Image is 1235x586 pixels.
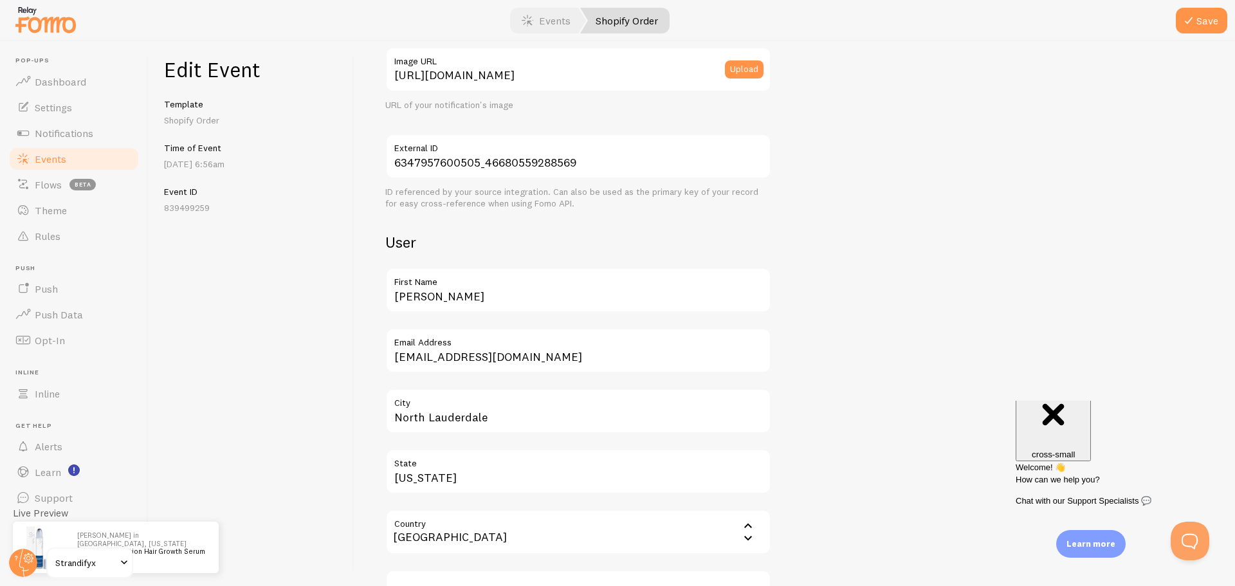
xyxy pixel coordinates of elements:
iframe: Help Scout Beacon - Open [1171,522,1209,560]
a: Theme [8,197,140,223]
div: URL of your notification's image [385,100,771,111]
a: Push [8,276,140,302]
div: ID referenced by your source integration. Can also be used as the primary key of your record for ... [385,187,771,209]
span: Theme [35,204,67,217]
p: Learn more [1066,538,1115,550]
a: Dashboard [8,69,140,95]
span: Support [35,491,73,504]
h5: Event ID [164,186,338,197]
a: Learn [8,459,140,485]
a: Flows beta [8,172,140,197]
p: 839499259 [164,201,338,214]
span: Events [35,152,66,165]
a: Alerts [8,434,140,459]
a: Events [8,146,140,172]
p: [DATE] 6:56am [164,158,338,170]
span: Notifications [35,127,93,140]
span: Strandifyx [55,555,116,571]
span: beta [69,179,96,190]
iframe: Help Scout Beacon - Messages and Notifications [1009,401,1216,522]
span: Push [35,282,58,295]
h2: User [385,232,771,252]
h5: Time of Event [164,142,338,154]
label: Email Address [385,328,771,350]
span: Alerts [35,440,62,453]
a: Rules [8,223,140,249]
label: City [385,389,771,410]
svg: <p>Watch New Feature Tutorials!</p> [68,464,80,476]
a: Opt-In [8,327,140,353]
span: Push Data [35,308,83,321]
a: Push Data [8,302,140,327]
label: External ID [385,134,771,156]
span: Flows [35,178,62,191]
h1: Edit Event [164,57,338,83]
img: fomo-relay-logo-orange.svg [14,3,78,36]
span: Push [15,264,140,273]
div: Learn more [1056,530,1126,558]
label: Image URL [385,47,771,69]
div: [GEOGRAPHIC_DATA] [385,509,515,554]
a: Support [8,485,140,511]
span: Pop-ups [15,57,140,65]
span: Inline [35,387,60,400]
span: Rules [35,230,60,243]
a: Notifications [8,120,140,146]
span: Inline [15,369,140,377]
a: Settings [8,95,140,120]
span: Dashboard [35,75,86,88]
button: Upload [725,60,764,78]
label: First Name [385,268,771,289]
a: Strandifyx [46,547,133,578]
span: Settings [35,101,72,114]
p: Shopify Order [164,114,338,127]
span: Learn [35,466,61,479]
a: Inline [8,381,140,407]
h5: Template [164,98,338,110]
label: State [385,449,771,471]
span: Get Help [15,422,140,430]
span: Opt-In [35,334,65,347]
